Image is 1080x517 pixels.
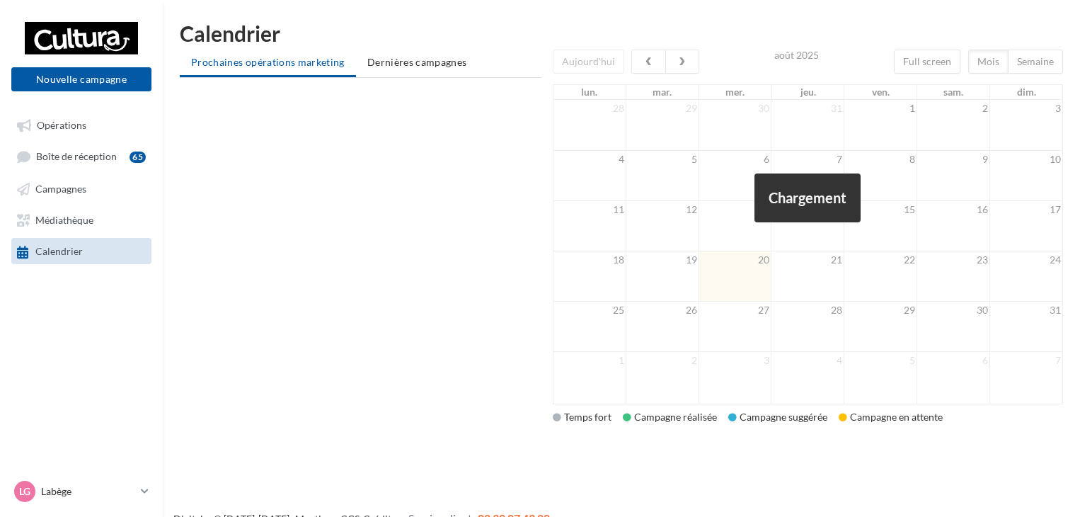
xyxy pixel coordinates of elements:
[11,478,151,505] a: Lg Labège
[728,410,827,424] div: Campagne suggérée
[8,176,154,201] a: Campagnes
[180,23,1063,44] h1: Calendrier
[839,410,943,424] div: Campagne en attente
[8,112,154,137] a: Opérations
[130,152,146,163] div: 65
[19,484,30,499] span: Lg
[8,238,154,263] a: Calendrier
[367,56,467,68] span: Dernières campagnes
[623,410,717,424] div: Campagne réalisée
[8,207,154,232] a: Médiathèque
[553,50,1063,404] div: '
[35,214,93,226] span: Médiathèque
[8,143,154,169] a: Boîte de réception65
[37,119,86,131] span: Opérations
[41,484,135,499] p: Labège
[191,56,345,68] span: Prochaines opérations marketing
[35,246,83,258] span: Calendrier
[36,151,117,163] span: Boîte de réception
[11,67,151,91] button: Nouvelle campagne
[553,410,611,424] div: Temps fort
[754,174,861,222] div: Chargement
[35,183,86,195] span: Campagnes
